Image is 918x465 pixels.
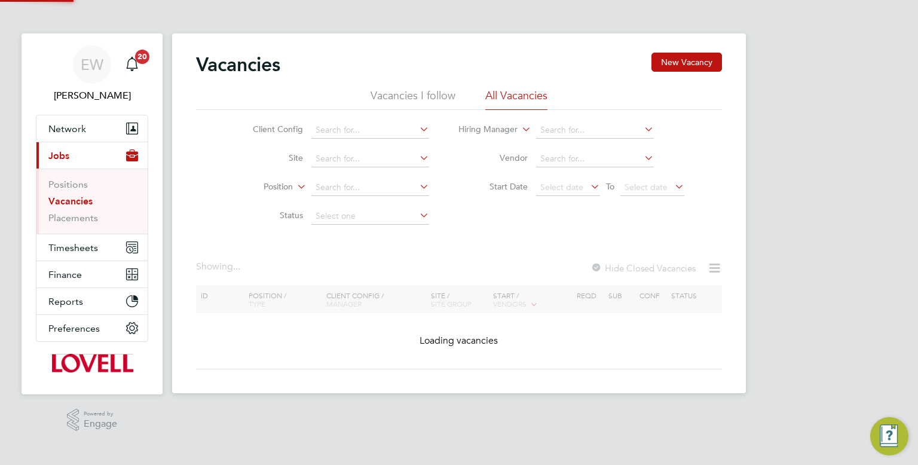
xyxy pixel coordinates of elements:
span: Emma Wells [36,88,148,103]
label: Status [234,210,303,221]
li: Vacancies I follow [371,88,455,110]
img: lovell-logo-retina.png [51,354,133,373]
span: To [602,179,618,194]
label: Hide Closed Vacancies [590,262,696,274]
button: Reports [36,288,148,314]
a: Powered byEngage [67,409,118,432]
button: New Vacancy [651,53,722,72]
button: Finance [36,261,148,287]
input: Search for... [311,179,429,196]
span: Finance [48,269,82,280]
button: Timesheets [36,234,148,261]
span: Engage [84,419,117,429]
button: Engage Resource Center [870,417,908,455]
a: EW[PERSON_NAME] [36,45,148,103]
span: Jobs [48,150,69,161]
button: Network [36,115,148,142]
button: Preferences [36,315,148,341]
a: Go to home page [36,354,148,373]
div: Jobs [36,169,148,234]
input: Search for... [536,151,654,167]
span: Select date [625,182,668,192]
input: Search for... [311,151,429,167]
li: All Vacancies [485,88,547,110]
label: Hiring Manager [449,124,518,136]
label: Start Date [459,181,528,192]
label: Client Config [234,124,303,134]
span: EW [81,57,103,72]
a: 20 [120,45,144,84]
a: Vacancies [48,195,93,207]
a: Positions [48,179,88,190]
span: Powered by [84,409,117,419]
div: Showing [196,261,243,273]
span: Network [48,123,86,134]
label: Vendor [459,152,528,163]
nav: Main navigation [22,33,163,394]
span: 20 [135,50,149,64]
span: ... [233,261,240,273]
input: Select one [311,208,429,225]
input: Search for... [536,122,654,139]
a: Placements [48,212,98,224]
span: Preferences [48,323,100,334]
span: Timesheets [48,242,98,253]
h2: Vacancies [196,53,280,77]
input: Search for... [311,122,429,139]
span: Reports [48,296,83,307]
span: Select date [540,182,583,192]
button: Jobs [36,142,148,169]
label: Position [224,181,293,193]
label: Site [234,152,303,163]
